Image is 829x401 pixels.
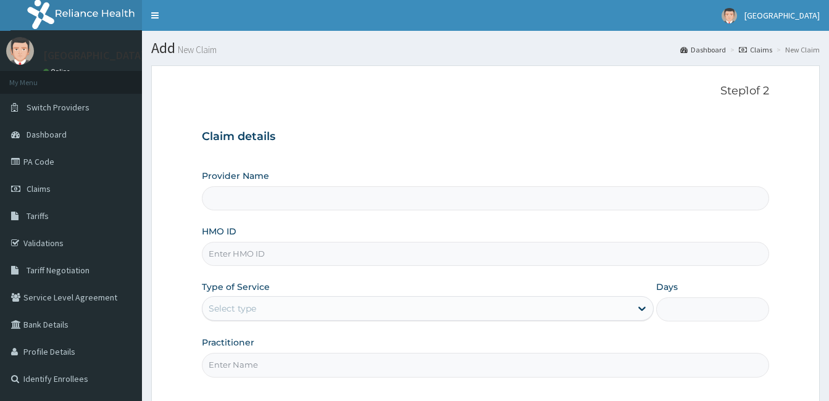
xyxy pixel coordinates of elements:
[151,40,820,56] h1: Add
[202,353,769,377] input: Enter Name
[656,281,678,293] label: Days
[202,85,769,98] p: Step 1 of 2
[202,281,270,293] label: Type of Service
[680,44,726,55] a: Dashboard
[202,336,254,349] label: Practitioner
[202,242,769,266] input: Enter HMO ID
[722,8,737,23] img: User Image
[773,44,820,55] li: New Claim
[6,37,34,65] img: User Image
[27,210,49,221] span: Tariffs
[202,225,236,238] label: HMO ID
[175,45,217,54] small: New Claim
[744,10,820,21] span: [GEOGRAPHIC_DATA]
[27,183,51,194] span: Claims
[27,265,90,276] span: Tariff Negotiation
[739,44,772,55] a: Claims
[202,130,769,144] h3: Claim details
[27,102,90,113] span: Switch Providers
[43,67,73,76] a: Online
[209,302,256,315] div: Select type
[27,129,67,140] span: Dashboard
[43,50,145,61] p: [GEOGRAPHIC_DATA]
[202,170,269,182] label: Provider Name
